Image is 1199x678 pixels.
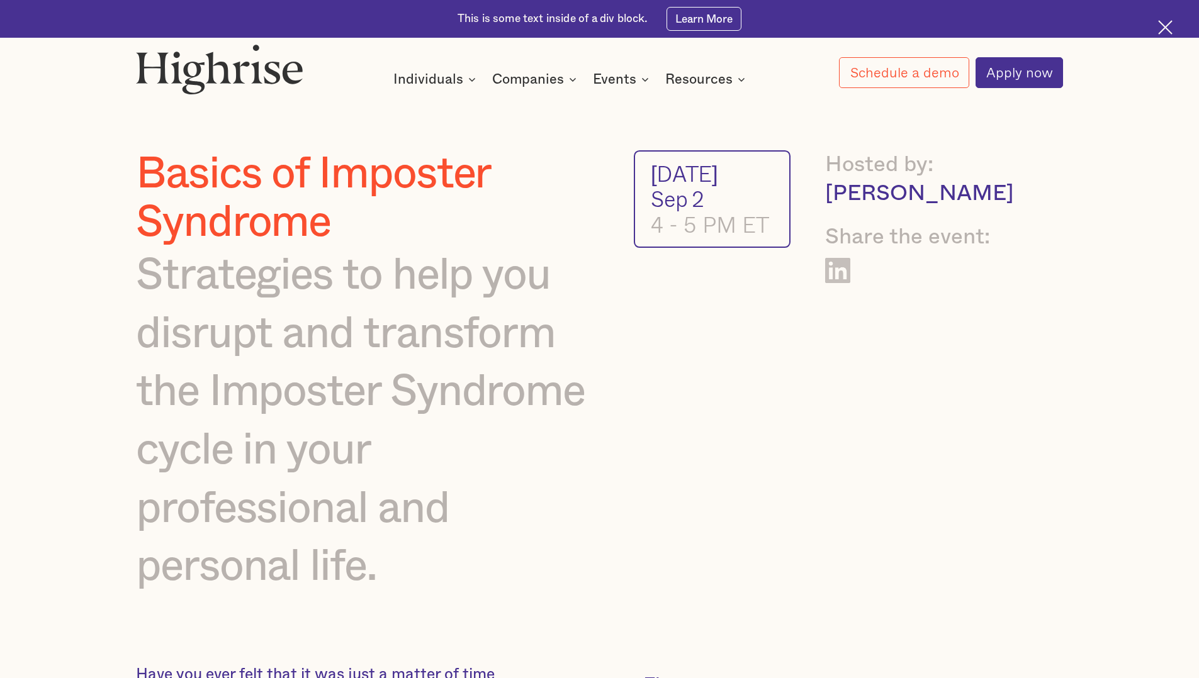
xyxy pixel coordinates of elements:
div: Events [593,72,653,87]
div: 2 [692,186,704,211]
div: [DATE] [651,161,774,186]
img: Cross icon [1158,20,1173,35]
div: Share the event: [825,223,1016,252]
img: Highrise logo [136,44,303,94]
div: This is some text inside of a div block. [458,11,648,26]
a: Apply now [976,57,1063,88]
div: Sep [651,186,688,211]
div: Events [593,72,636,87]
div: 4 - 5 PM ET [651,212,774,237]
div: Companies [492,72,580,87]
div: Hosted by: [825,150,1016,179]
div: Companies [492,72,564,87]
h1: Basics of Imposter Syndrome [136,150,594,247]
div: Individuals [393,72,480,87]
a: Share on LinkedIn [825,258,850,283]
a: Schedule a demo [839,57,969,87]
div: Individuals [393,72,463,87]
a: Learn More [667,7,741,31]
div: Resources [665,72,733,87]
div: [PERSON_NAME] [825,179,1016,208]
div: Resources [665,72,749,87]
div: Strategies to help you disrupt and transform the Imposter Syndrome cycle in your professional and... [136,247,594,596]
